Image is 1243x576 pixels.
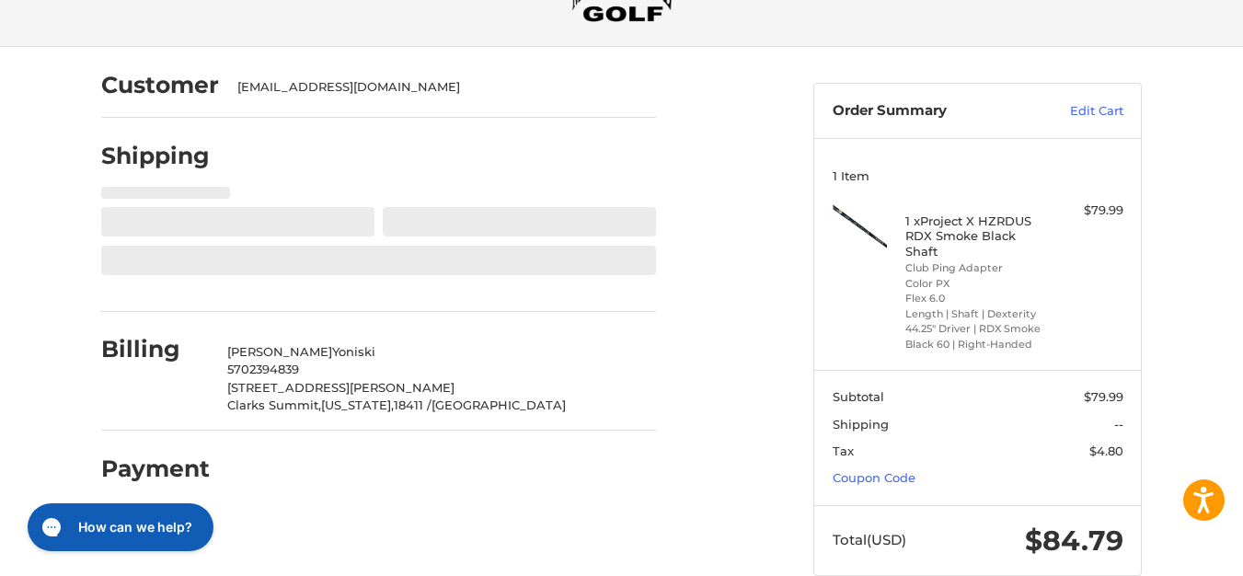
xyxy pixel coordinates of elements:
[833,102,1030,121] h3: Order Summary
[227,380,455,395] span: [STREET_ADDRESS][PERSON_NAME]
[1030,102,1123,121] a: Edit Cart
[332,344,375,359] span: Yoniski
[1114,417,1123,432] span: --
[227,397,321,412] span: Clarks Summit,
[905,306,1046,352] li: Length | Shaft | Dexterity 44.25" Driver | RDX Smoke Black 60 | Right-Handed
[101,142,210,170] h2: Shipping
[833,417,889,432] span: Shipping
[905,213,1046,259] h4: 1 x Project X HZRDUS RDX Smoke Black Shaft
[101,335,209,363] h2: Billing
[833,470,915,485] a: Coupon Code
[833,389,884,404] span: Subtotal
[905,276,1046,292] li: Color PX
[101,71,219,99] h2: Customer
[227,362,299,376] span: 5702394839
[227,344,332,359] span: [PERSON_NAME]
[101,455,210,483] h2: Payment
[237,78,639,97] div: [EMAIL_ADDRESS][DOMAIN_NAME]
[1084,389,1123,404] span: $79.99
[432,397,566,412] span: [GEOGRAPHIC_DATA]
[1089,444,1123,458] span: $4.80
[1051,202,1123,220] div: $79.99
[833,168,1123,183] h3: 1 Item
[833,444,854,458] span: Tax
[905,291,1046,306] li: Flex 6.0
[321,397,394,412] span: [US_STATE],
[905,260,1046,276] li: Club Ping Adapter
[18,497,219,558] iframe: Gorgias live chat messenger
[394,397,432,412] span: 18411 /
